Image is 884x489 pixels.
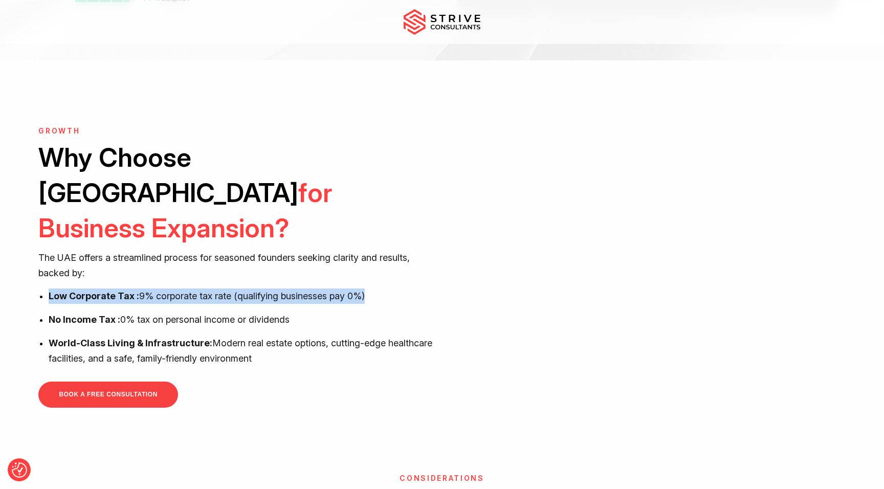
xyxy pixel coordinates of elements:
[12,462,27,478] button: Consent Preferences
[38,140,434,246] h2: Why Choose [GEOGRAPHIC_DATA]
[49,314,120,325] strong: No Income Tax :
[38,474,845,483] h6: Considerations
[38,177,333,243] span: for Business Expansion?
[49,312,434,327] p: 0% tax on personal income or dividends
[450,127,846,349] iframe: <br />
[38,382,178,408] a: BOOK A FREE CONSULTATION
[49,336,434,366] p: Modern real estate options, cutting-edge healthcare facilities, and a safe, family-friendly envir...
[49,338,212,348] strong: World-Class Living & Infrastructure:
[49,291,139,301] strong: Low Corporate Tax :
[12,462,27,478] img: Revisit consent button
[38,250,434,281] p: The UAE offers a streamlined process for seasoned founders seeking clarity and results, backed by:
[38,127,434,136] h6: GROWTH
[49,288,434,304] p: 9% corporate tax rate (qualifying businesses pay 0%)
[404,9,480,35] img: main-logo.svg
